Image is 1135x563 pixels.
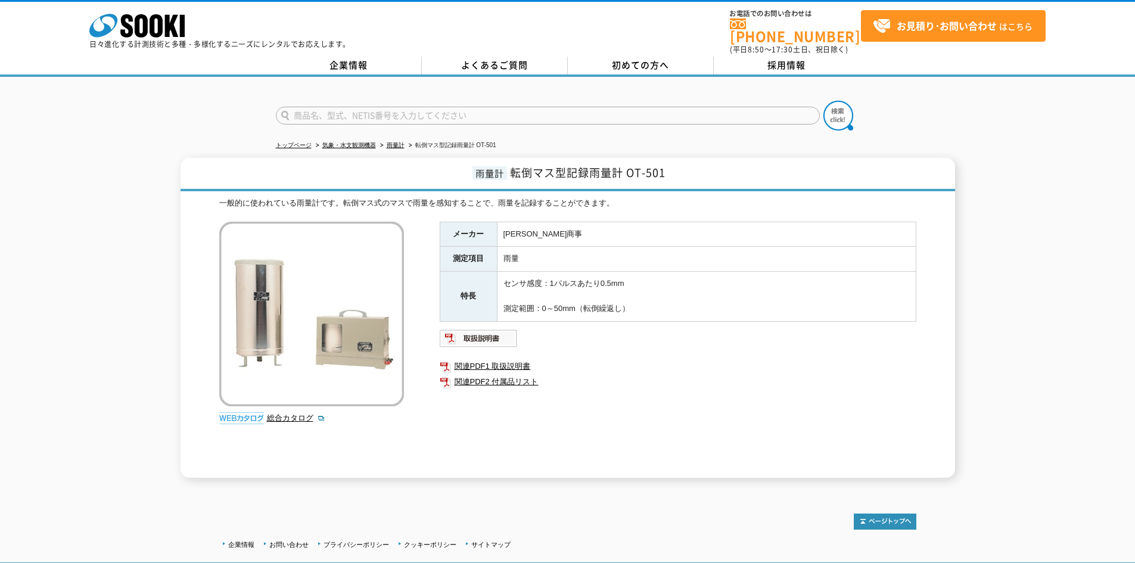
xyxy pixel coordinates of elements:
[748,44,764,55] span: 8:50
[219,222,404,406] img: 転倒マス型記録雨量計 OT-501
[861,10,1046,42] a: お見積り･お問い合わせはこちら
[730,18,861,43] a: [PHONE_NUMBER]
[219,412,264,424] img: webカタログ
[854,514,916,530] img: トップページへ
[568,57,714,74] a: 初めての方へ
[440,359,916,374] a: 関連PDF1 取扱説明書
[276,57,422,74] a: 企業情報
[406,139,496,152] li: 転倒マス型記録雨量計 OT-501
[440,247,497,272] th: 測定項目
[510,164,666,181] span: 転倒マス型記録雨量計 OT-501
[440,222,497,247] th: メーカー
[276,142,312,148] a: トップページ
[276,107,820,125] input: 商品名、型式、NETIS番号を入力してください
[730,10,861,17] span: お電話でのお問い合わせは
[730,44,848,55] span: (平日 ～ 土日、祝日除く)
[440,329,518,348] img: 取扱説明書
[497,222,916,247] td: [PERSON_NAME]商事
[612,58,669,71] span: 初めての方へ
[269,541,309,548] a: お問い合わせ
[89,41,350,48] p: 日々進化する計測技術と多種・多様化するニーズにレンタルでお応えします。
[422,57,568,74] a: よくあるご質問
[772,44,793,55] span: 17:30
[440,374,916,390] a: 関連PDF2 付属品リスト
[472,166,507,180] span: 雨量計
[714,57,860,74] a: 採用情報
[219,197,916,210] div: 一般的に使われている雨量計です。転倒マス式のマスで雨量を感知することで、雨量を記録することができます。
[440,337,518,346] a: 取扱説明書
[823,101,853,130] img: btn_search.png
[873,17,1033,35] span: はこちら
[471,541,511,548] a: サイトマップ
[497,272,916,321] td: センサ感度：1パルスあたり0.5mm 測定範囲：0～50mm（転倒繰返し）
[387,142,405,148] a: 雨量計
[267,413,325,422] a: 総合カタログ
[322,142,376,148] a: 気象・水文観測機器
[440,272,497,321] th: 特長
[228,541,254,548] a: 企業情報
[897,18,997,33] strong: お見積り･お問い合わせ
[324,541,389,548] a: プライバシーポリシー
[404,541,456,548] a: クッキーポリシー
[497,247,916,272] td: 雨量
